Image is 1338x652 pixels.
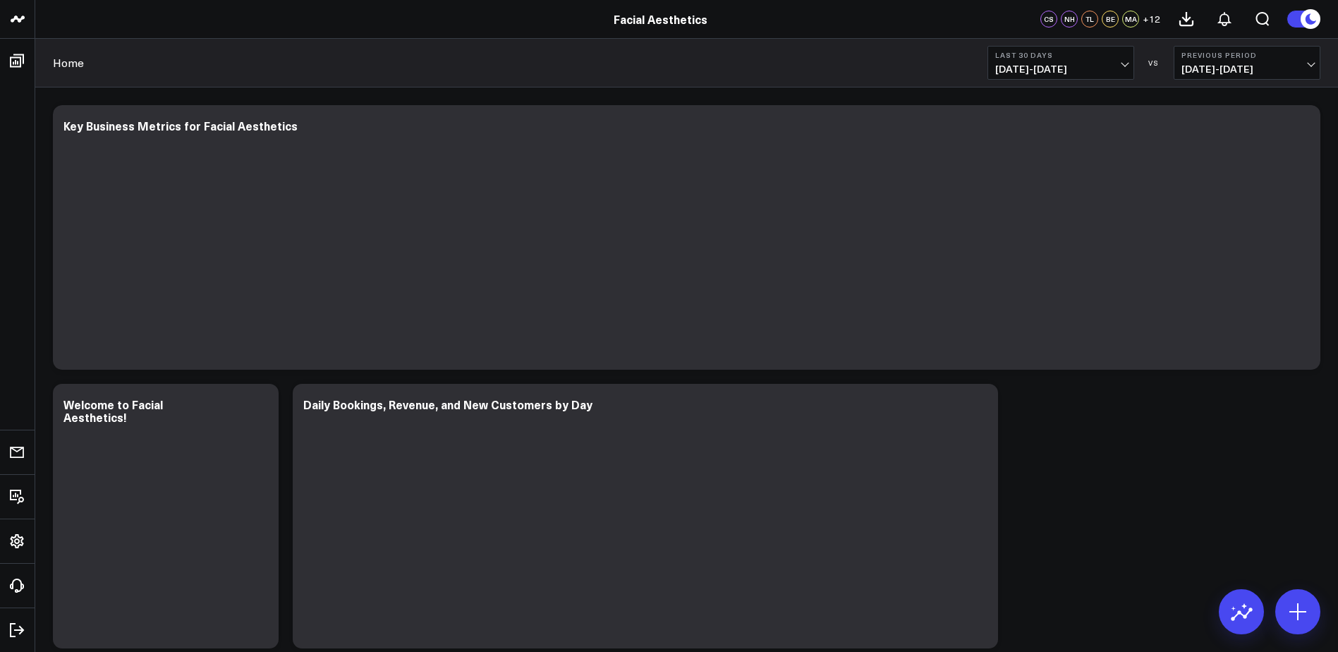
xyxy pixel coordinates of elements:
div: VS [1141,59,1167,67]
div: Key Business Metrics for Facial Aesthetics [63,118,298,133]
b: Previous Period [1181,51,1313,59]
div: TL [1081,11,1098,28]
button: Last 30 Days[DATE]-[DATE] [987,46,1134,80]
div: Welcome to Facial Aesthetics! [63,397,163,425]
div: MA [1122,11,1139,28]
div: Daily Bookings, Revenue, and New Customers by Day [303,397,592,412]
div: BE [1102,11,1119,28]
span: + 12 [1143,14,1160,24]
a: Home [53,55,84,71]
a: Facial Aesthetics [614,11,707,27]
span: [DATE] - [DATE] [1181,64,1313,75]
b: Last 30 Days [995,51,1126,59]
div: CS [1040,11,1057,28]
div: NH [1061,11,1078,28]
span: [DATE] - [DATE] [995,64,1126,75]
button: +12 [1143,11,1160,28]
button: Previous Period[DATE]-[DATE] [1174,46,1320,80]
